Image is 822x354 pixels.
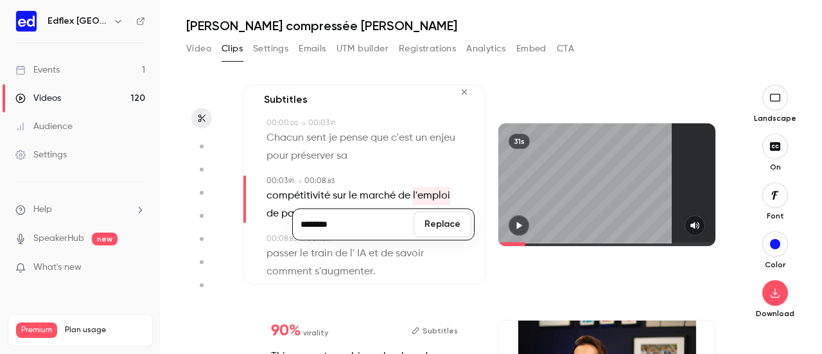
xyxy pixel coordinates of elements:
[297,177,302,186] span: →
[516,39,547,59] button: Embed
[337,147,347,165] span: sa
[413,187,450,205] span: l'emploi
[15,64,60,76] div: Events
[186,39,211,59] button: Video
[267,205,279,223] span: de
[267,245,297,263] span: passer
[340,129,368,147] span: pense
[267,129,304,147] span: Chacun
[396,245,424,263] span: savoir
[303,327,328,339] span: virality
[288,178,294,184] span: . 91
[15,148,67,161] div: Settings
[357,245,366,263] span: IA
[267,263,312,281] span: comment
[65,325,144,335] span: Plan usage
[415,129,427,147] span: un
[369,245,378,263] span: et
[92,233,118,245] span: new
[15,92,61,105] div: Videos
[289,120,298,127] span: . 00
[267,177,288,185] span: 00:03
[315,263,373,281] span: s'augmenter
[130,262,145,274] iframe: Noticeable Trigger
[281,205,299,223] span: pas
[288,236,297,242] span: . 83
[271,323,301,339] span: 90 %
[414,211,471,237] button: Replace
[33,203,52,217] span: Help
[306,129,326,147] span: sent
[291,147,334,165] span: préserver
[430,129,455,147] span: enjeu
[222,39,243,59] button: Clips
[412,323,458,339] button: Subtitles
[466,39,506,59] button: Analytics
[755,308,796,319] p: Download
[253,39,288,59] button: Settings
[333,187,346,205] span: sur
[308,119,329,127] span: 00:03
[755,162,796,172] p: On
[304,177,326,185] span: 00:08
[398,187,410,205] span: de
[381,245,393,263] span: de
[509,134,530,149] div: 31s
[48,15,108,28] h6: Edflex [GEOGRAPHIC_DATA]
[329,129,337,147] span: je
[754,113,796,123] p: Landscape
[299,39,326,59] button: Emails
[15,120,73,133] div: Audience
[267,147,288,165] span: pour
[755,260,796,270] p: Color
[300,245,308,263] span: le
[335,245,347,263] span: de
[391,129,413,147] span: c'est
[371,129,389,147] span: que
[360,187,396,205] span: marché
[267,119,289,127] span: 00:00
[267,235,288,243] span: 00:08
[755,211,796,221] p: Font
[15,203,145,217] li: help-dropdown-opener
[311,245,333,263] span: train
[186,18,796,33] h1: [PERSON_NAME] compressée [PERSON_NAME]
[337,39,389,59] button: UTM builder
[16,11,37,31] img: Edflex France
[33,261,82,274] span: What's new
[301,119,306,128] span: →
[16,323,57,338] span: Premium
[326,178,335,184] span: . 83
[373,263,376,281] span: .
[33,232,84,245] a: SpeakerHub
[399,39,456,59] button: Registrations
[349,187,357,205] span: le
[350,245,354,263] span: l'
[557,39,574,59] button: CTA
[329,120,336,127] span: . 91
[264,92,308,107] h3: Subtitles
[267,187,330,205] span: compétitivité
